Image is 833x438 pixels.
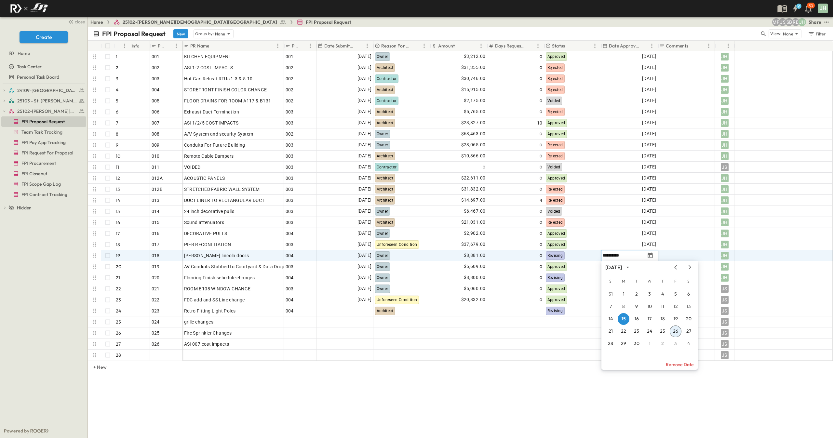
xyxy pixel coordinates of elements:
[547,99,560,103] span: Voided
[644,301,655,312] button: 10
[683,301,694,312] button: 13
[642,185,656,193] span: [DATE]
[644,313,655,325] button: 17
[357,53,371,60] span: [DATE]
[357,75,371,82] span: [DATE]
[184,120,239,126] span: ASI 1/2/5 COST IMPACTS
[152,153,160,159] span: 010
[286,164,294,170] span: 003
[286,131,294,137] span: 002
[642,97,656,104] span: [DATE]
[798,18,806,26] div: Jose Hurtado (jhurtado@fpibuilders.com)
[357,119,371,126] span: [DATE]
[152,53,160,60] span: 001
[438,43,455,49] p: Amount
[605,288,616,300] button: 31
[1,72,86,82] div: Personal Task Boardtest
[357,185,371,193] span: [DATE]
[489,129,543,139] div: 0
[377,121,394,125] span: Architect
[184,75,253,82] span: Hot Gas Reheat RTUs 1-3 & 5-10
[75,19,85,25] span: close
[190,43,209,49] p: PR Name
[527,42,534,49] button: Sort
[377,132,388,136] span: Owner
[805,29,828,38] button: Filter
[657,338,668,350] button: 2
[672,265,679,270] button: Previous month
[489,74,543,83] div: 0
[477,42,485,50] button: Menu
[116,197,120,204] p: 14
[642,130,656,138] span: [DATE]
[158,43,164,49] p: PR #
[547,132,565,136] span: Approved
[618,301,629,312] button: 8
[683,313,694,325] button: 20
[152,98,160,104] span: 005
[117,42,124,49] button: Sort
[670,301,681,312] button: 12
[184,98,271,104] span: FLOOR DRAINS FOR ROOM A117 & B131
[721,64,729,72] div: JH
[431,162,487,172] div: 0
[772,18,780,26] div: Monica Pruteanu (mpruteanu@fpibuilders.com)
[286,53,294,60] span: 001
[1,49,85,58] a: Home
[121,42,128,50] button: Menu
[299,42,306,49] button: Sort
[184,53,232,60] span: KITCHEN EQUIPMENT
[286,120,294,126] span: 003
[461,75,486,82] span: $30,746.00
[381,43,412,49] p: Reason For Change
[642,174,656,182] span: [DATE]
[114,41,130,51] div: #
[1,179,85,189] a: FPI Scope Gap Log
[721,97,729,105] div: JH
[547,187,563,192] span: Rejected
[184,86,267,93] span: STOREFRONT FINISH COLOR CHANGE
[116,75,118,82] p: 3
[601,359,698,370] button: Remove Date
[357,174,371,182] span: [DATE]
[809,3,813,8] p: 30
[116,109,118,115] p: 6
[464,97,486,104] span: $2,175.00
[657,325,668,337] button: 25
[770,30,782,37] p: View:
[642,163,656,171] span: [DATE]
[718,42,725,49] button: Sort
[1,190,85,199] a: FPI Contract Tracking
[286,142,294,148] span: 003
[377,76,397,81] span: Contractor
[377,99,397,103] span: Contractor
[547,87,563,92] span: Rejected
[357,163,371,171] span: [DATE]
[461,119,486,126] span: $23,827.00
[1,73,85,82] a: Personal Task Board
[489,163,543,172] div: 0
[20,31,68,43] button: Create
[642,64,656,71] span: [DATE]
[495,43,526,49] p: Days Requested
[132,37,140,55] div: Info
[116,53,117,60] p: 1
[783,31,793,37] p: None
[172,42,180,50] button: Menu
[21,170,47,177] span: FPI Closeout
[631,301,642,312] button: 9
[798,4,800,9] h6: 9
[642,152,656,160] span: [DATE]
[286,75,294,82] span: 002
[683,338,694,350] button: 4
[1,179,86,189] div: FPI Scope Gap Logtest
[363,42,371,50] button: Menu
[547,165,560,169] span: Voided
[715,41,734,51] div: Owner
[489,63,543,72] div: 0
[489,107,543,116] div: 0
[721,196,729,204] div: JH
[817,3,828,14] button: JH
[210,42,218,49] button: Sort
[461,152,486,160] span: $10,366.00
